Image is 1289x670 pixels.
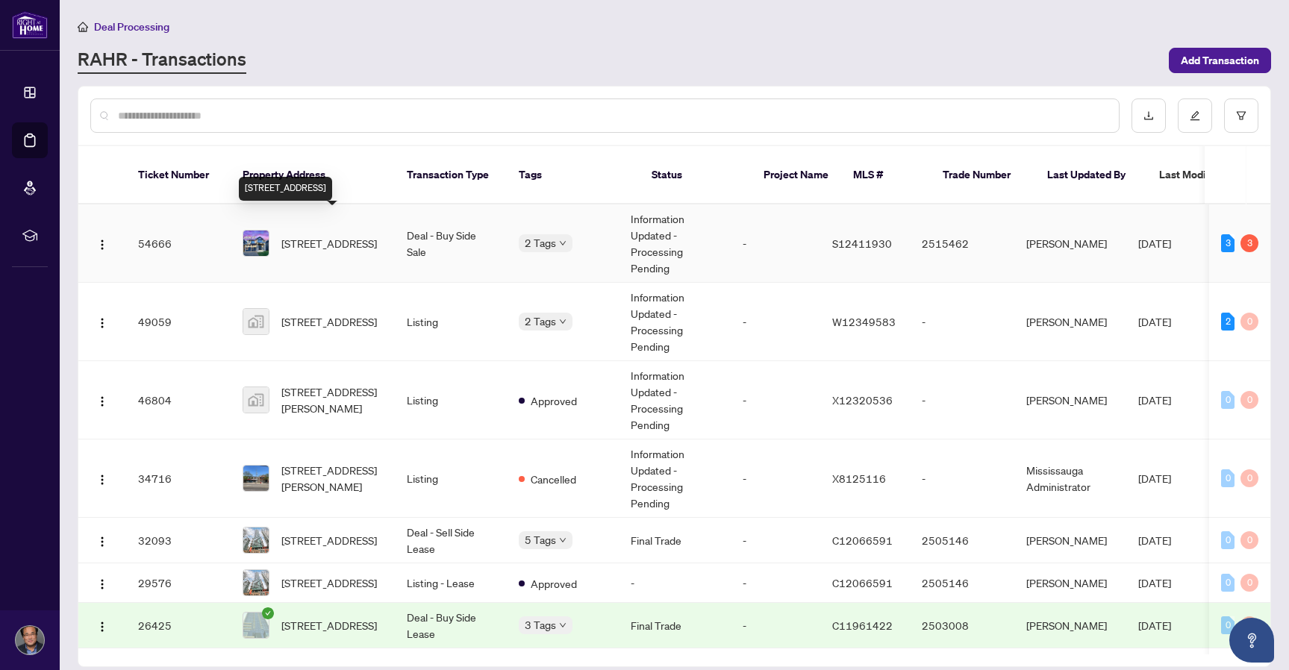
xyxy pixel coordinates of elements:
[910,518,1014,563] td: 2505146
[619,361,731,439] td: Information Updated - Processing Pending
[126,518,231,563] td: 32093
[243,570,269,595] img: thumbnail-img
[1236,110,1246,121] span: filter
[243,527,269,553] img: thumbnail-img
[1221,313,1235,331] div: 2
[1240,574,1258,592] div: 0
[752,146,841,204] th: Project Name
[559,536,567,544] span: down
[910,283,1014,361] td: -
[281,617,377,633] span: [STREET_ADDRESS]
[1221,234,1235,252] div: 3
[96,395,108,407] img: Logo
[243,387,269,413] img: thumbnail-img
[1014,563,1126,603] td: [PERSON_NAME]
[841,146,931,204] th: MLS #
[832,576,893,589] span: C12066591
[94,20,169,34] span: Deal Processing
[395,146,507,204] th: Transaction Type
[731,283,820,361] td: -
[910,603,1014,648] td: 2503008
[1014,283,1126,361] td: [PERSON_NAME]
[243,309,269,334] img: thumbnail-img
[262,607,274,619] span: check-circle
[126,439,231,518] td: 34716
[731,603,820,648] td: -
[1138,393,1171,407] span: [DATE]
[731,563,820,603] td: -
[1132,98,1166,133] button: download
[395,361,507,439] td: Listing
[96,578,108,590] img: Logo
[16,626,44,654] img: Profile Icon
[281,235,377,251] span: [STREET_ADDRESS]
[1224,98,1258,133] button: filter
[395,518,507,563] td: Deal - Sell Side Lease
[1138,619,1171,632] span: [DATE]
[559,622,567,629] span: down
[395,563,507,603] td: Listing - Lease
[1014,439,1126,518] td: Mississauga Administrator
[96,239,108,251] img: Logo
[12,11,48,39] img: logo
[1240,234,1258,252] div: 3
[525,234,556,251] span: 2 Tags
[96,536,108,548] img: Logo
[1147,146,1282,204] th: Last Modified Date
[832,619,893,632] span: C11961422
[126,563,231,603] td: 29576
[1221,574,1235,592] div: 0
[1190,110,1200,121] span: edit
[731,439,820,518] td: -
[931,146,1035,204] th: Trade Number
[1221,469,1235,487] div: 0
[1221,531,1235,549] div: 0
[1014,204,1126,283] td: [PERSON_NAME]
[96,317,108,329] img: Logo
[1240,469,1258,487] div: 0
[90,466,114,490] button: Logo
[832,472,886,485] span: X8125116
[1159,166,1250,183] span: Last Modified Date
[243,231,269,256] img: thumbnail-img
[126,603,231,648] td: 26425
[281,462,383,495] span: [STREET_ADDRESS][PERSON_NAME]
[531,471,576,487] span: Cancelled
[731,518,820,563] td: -
[1221,391,1235,409] div: 0
[1138,576,1171,589] span: [DATE]
[96,621,108,633] img: Logo
[1014,361,1126,439] td: [PERSON_NAME]
[78,47,246,74] a: RAHR - Transactions
[910,563,1014,603] td: 2505146
[1014,518,1126,563] td: [PERSON_NAME]
[1138,472,1171,485] span: [DATE]
[832,533,893,547] span: C12066591
[640,146,752,204] th: Status
[1229,618,1274,663] button: Open asap
[1221,616,1235,634] div: 0
[731,361,820,439] td: -
[1169,48,1271,73] button: Add Transaction
[559,318,567,325] span: down
[832,237,892,250] span: S12411930
[281,313,377,330] span: [STREET_ADDRESS]
[525,531,556,548] span: 5 Tags
[90,231,114,255] button: Logo
[910,204,1014,283] td: 2515462
[90,388,114,412] button: Logo
[507,146,640,204] th: Tags
[126,283,231,361] td: 49059
[395,439,507,518] td: Listing
[525,313,556,330] span: 2 Tags
[395,283,507,361] td: Listing
[731,204,820,283] td: -
[531,392,577,409] span: Approved
[243,466,269,491] img: thumbnail-img
[619,283,731,361] td: Information Updated - Processing Pending
[1178,98,1212,133] button: edit
[910,361,1014,439] td: -
[910,439,1014,518] td: -
[1035,146,1147,204] th: Last Updated By
[619,518,731,563] td: Final Trade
